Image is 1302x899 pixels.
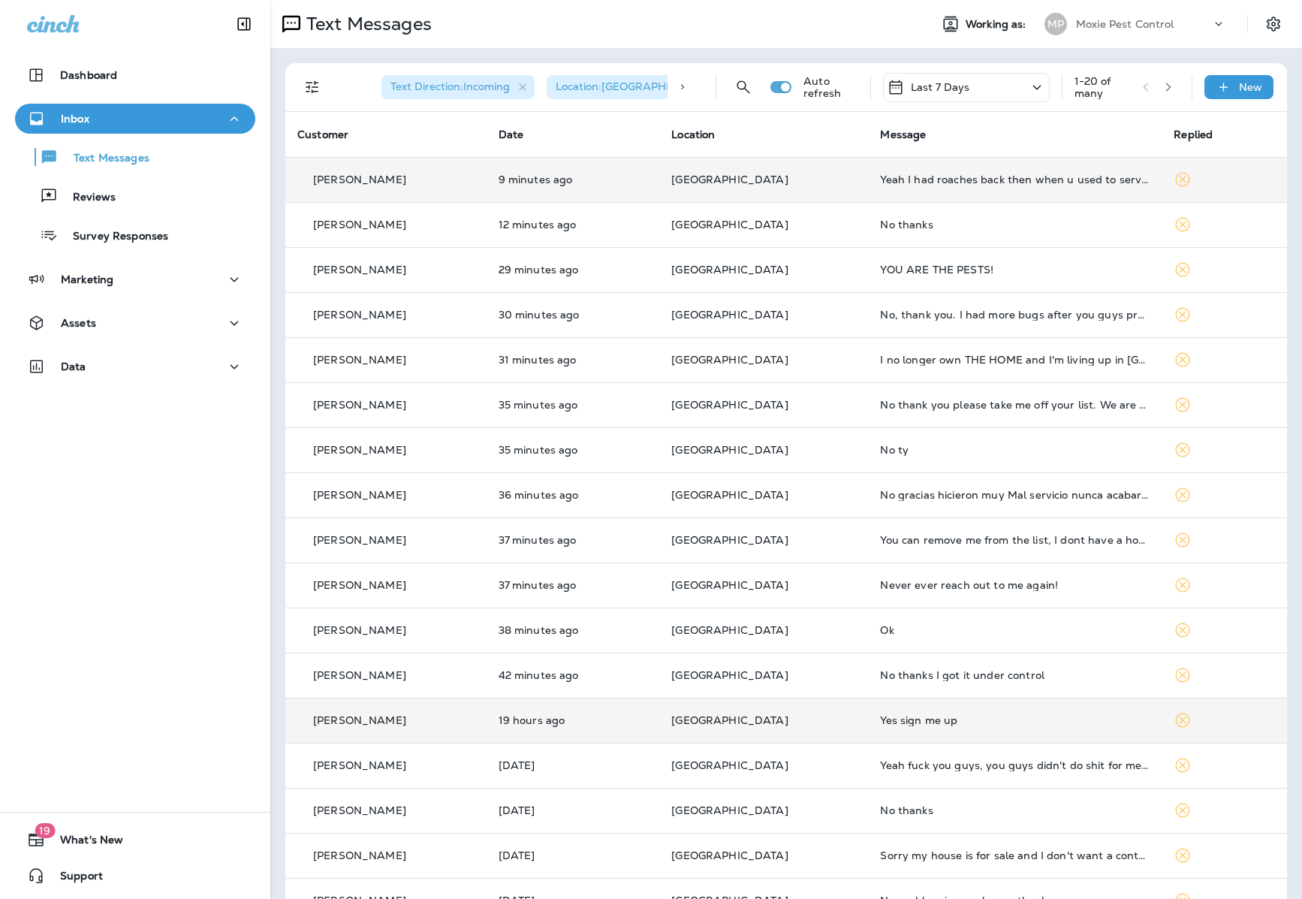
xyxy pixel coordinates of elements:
p: [PERSON_NAME] [313,489,406,501]
p: Moxie Pest Control [1076,18,1174,30]
p: [PERSON_NAME] [313,624,406,636]
p: [PERSON_NAME] [313,173,406,186]
span: [GEOGRAPHIC_DATA] [671,713,788,727]
div: I no longer own THE HOME and I'm living up in Vero Beach now and independent living thank you for... [880,354,1150,366]
p: Sep 19, 2025 10:16 PM [499,759,648,771]
span: [GEOGRAPHIC_DATA] [671,398,788,412]
button: 19What's New [15,825,255,855]
p: Sep 21, 2025 01:56 PM [499,714,648,726]
span: Text Direction : Incoming [390,80,510,93]
div: You can remove me from the list, I dont have a house! [880,534,1150,546]
button: Survey Responses [15,219,255,251]
div: 1 - 20 of many [1074,75,1131,99]
p: Sep 22, 2025 09:11 AM [499,444,648,456]
div: No thanks [880,804,1150,816]
p: Assets [61,317,96,329]
span: [GEOGRAPHIC_DATA] [671,308,788,321]
button: Search Messages [728,72,758,102]
div: MP [1044,13,1067,35]
button: Text Messages [15,141,255,173]
p: [PERSON_NAME] [313,579,406,591]
button: Reviews [15,180,255,212]
span: Working as: [966,18,1029,31]
p: New [1239,81,1262,93]
p: Auto refresh [803,75,857,99]
p: [PERSON_NAME] [313,309,406,321]
span: [GEOGRAPHIC_DATA] [671,759,788,772]
div: Text Direction:Incoming [381,75,535,99]
button: Assets [15,308,255,338]
p: [PERSON_NAME] [313,264,406,276]
span: Location : [GEOGRAPHIC_DATA] [556,80,716,93]
span: [GEOGRAPHIC_DATA] [671,533,788,547]
button: Inbox [15,104,255,134]
button: Collapse Sidebar [223,9,265,39]
div: No thank you please take me off your list. We are selling our home and moving out of state [880,399,1150,411]
p: [PERSON_NAME] [313,354,406,366]
p: [PERSON_NAME] [313,669,406,681]
p: Sep 19, 2025 01:09 PM [499,849,648,861]
div: YOU ARE THE PESTS! [880,264,1150,276]
button: Support [15,861,255,891]
p: Marketing [61,273,113,285]
span: [GEOGRAPHIC_DATA] [671,578,788,592]
span: [GEOGRAPHIC_DATA] [671,488,788,502]
p: Sep 22, 2025 09:08 AM [499,624,648,636]
div: Never ever reach out to me again! [880,579,1150,591]
span: [GEOGRAPHIC_DATA] [671,218,788,231]
p: Sep 22, 2025 09:34 AM [499,219,648,231]
p: Reviews [58,191,116,205]
p: [PERSON_NAME] [313,804,406,816]
span: [GEOGRAPHIC_DATA] [671,173,788,186]
p: Sep 22, 2025 09:10 AM [499,489,648,501]
p: Sep 22, 2025 09:08 AM [499,579,648,591]
span: Date [499,128,524,141]
button: Dashboard [15,60,255,90]
p: [PERSON_NAME] [313,759,406,771]
button: Data [15,351,255,382]
span: Location [671,128,715,141]
p: Inbox [61,113,89,125]
p: Sep 22, 2025 09:14 AM [499,354,648,366]
p: Survey Responses [58,230,168,244]
p: [PERSON_NAME] [313,219,406,231]
p: Dashboard [60,69,117,81]
span: [GEOGRAPHIC_DATA] [671,804,788,817]
span: [GEOGRAPHIC_DATA] [671,263,788,276]
span: Customer [297,128,348,141]
button: Settings [1260,11,1287,38]
p: Sep 19, 2025 03:30 PM [499,804,648,816]
p: Text Messages [59,152,149,166]
div: No thanks [880,219,1150,231]
p: [PERSON_NAME] [313,849,406,861]
p: [PERSON_NAME] [313,444,406,456]
div: Yeah fuck you guys, you guys didn't do shit for me ,,, I'm gonna expose the garbage you guys spew... [880,759,1150,771]
span: Replied [1174,128,1213,141]
p: Last 7 Days [911,81,970,93]
button: Filters [297,72,327,102]
div: No ty [880,444,1150,456]
p: Sep 22, 2025 09:17 AM [499,264,648,276]
span: [GEOGRAPHIC_DATA] [671,443,788,457]
div: No, thank you. I had more bugs after you guys provided me a service. I will not use you again [880,309,1150,321]
span: [GEOGRAPHIC_DATA] [671,623,788,637]
span: [GEOGRAPHIC_DATA] [671,353,788,367]
div: Ok [880,624,1150,636]
button: Marketing [15,264,255,294]
p: Sep 22, 2025 09:37 AM [499,173,648,186]
p: Sep 22, 2025 09:09 AM [499,534,648,546]
span: [GEOGRAPHIC_DATA] [671,668,788,682]
span: What's New [45,834,123,852]
div: Sorry my house is for sale and I don't want a contract [880,849,1150,861]
p: Data [61,361,86,373]
p: Sep 22, 2025 09:15 AM [499,309,648,321]
div: No gracias hicieron muy Mal servicio nunca acabaron con los nidos de hormigas cuando vinieron nad... [880,489,1150,501]
div: Yeah I had roaches back then when u used to service my home now dont since I fired you [880,173,1150,186]
span: 19 [35,823,55,838]
p: [PERSON_NAME] [313,534,406,546]
p: Sep 22, 2025 09:11 AM [499,399,648,411]
div: No thanks I got it under control [880,669,1150,681]
span: Support [45,870,103,888]
p: Text Messages [300,13,432,35]
div: Location:[GEOGRAPHIC_DATA] [547,75,741,99]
